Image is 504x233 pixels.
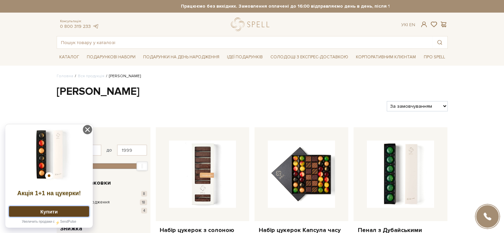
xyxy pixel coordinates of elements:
span: Ідеї подарунків [224,52,265,62]
span: Про Spell [421,52,447,62]
span: Знижка [60,224,82,233]
span: Консультація: [60,19,99,24]
span: до [106,147,112,153]
div: Ук [401,22,415,28]
a: Корпоративним клієнтам [353,51,419,63]
button: Пошук товару у каталозі [432,36,447,48]
div: Max [137,161,148,171]
span: Подарункові набори [84,52,138,62]
span: 18 [140,200,147,205]
a: En [409,22,415,28]
h1: [PERSON_NAME] [57,85,448,99]
a: 0 800 319 233 [60,24,91,29]
span: Подарунки на День народження [140,52,222,62]
input: Пошук товару у каталозі [57,36,432,48]
span: 8 [141,191,147,197]
button: З Днем Народження 18 [60,199,147,206]
button: Кохаю 4 [60,207,147,214]
span: 4 [141,208,147,213]
li: [PERSON_NAME] [104,73,141,79]
a: Вся продукція [78,74,104,79]
span: | [407,22,408,28]
a: logo [231,18,272,31]
button: Дякую 8 [60,191,147,197]
a: telegram [92,24,99,29]
a: Головна [57,74,73,79]
input: Ціна [117,145,147,156]
span: Каталог [57,52,82,62]
a: Солодощі з експрес-доставкою [268,51,351,63]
